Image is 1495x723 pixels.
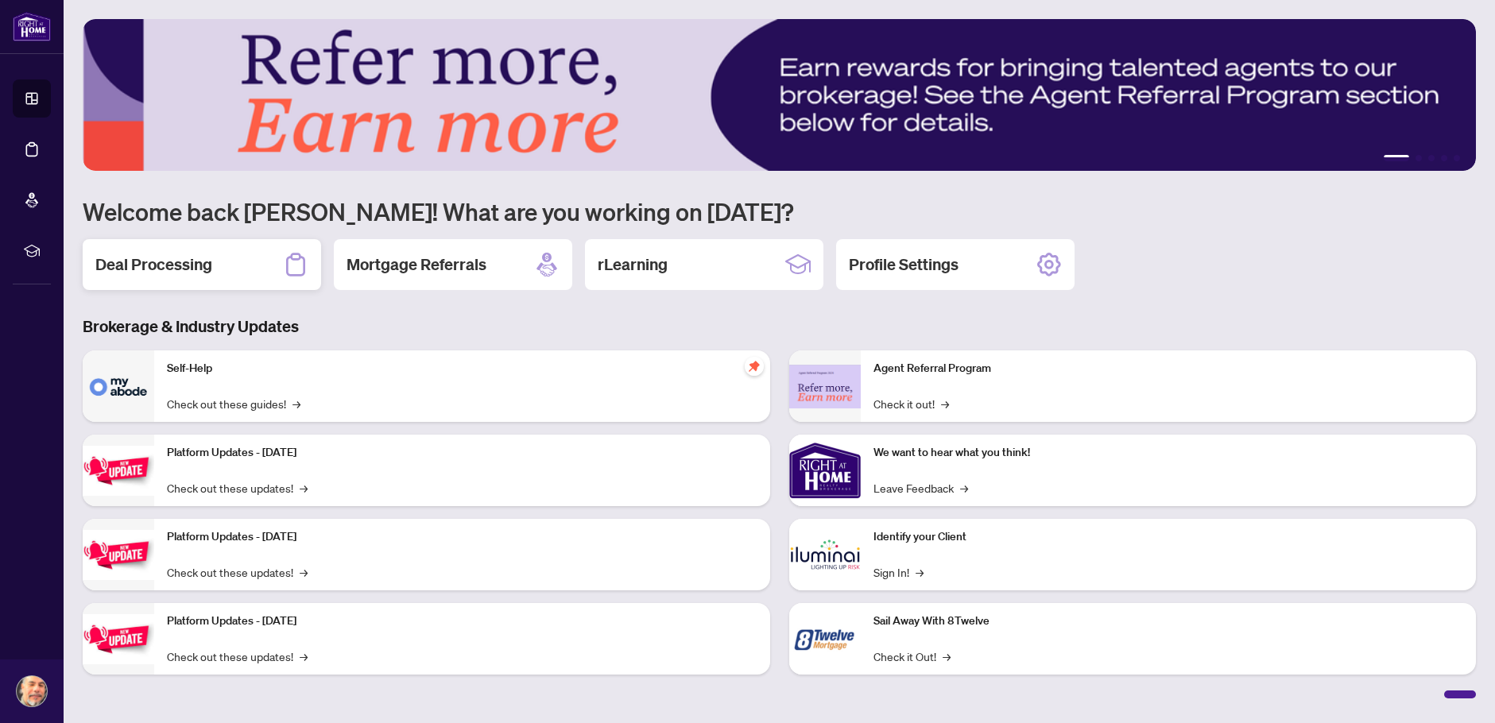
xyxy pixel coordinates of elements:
button: 2 [1416,155,1422,161]
span: pushpin [745,357,764,376]
p: Agent Referral Program [873,360,1464,377]
a: Check it out!→ [873,395,949,412]
img: Platform Updates - July 8, 2025 [83,530,154,580]
p: Platform Updates - [DATE] [167,528,757,546]
a: Leave Feedback→ [873,479,968,497]
img: Platform Updates - July 21, 2025 [83,446,154,496]
a: Sign In!→ [873,563,924,581]
span: → [292,395,300,412]
button: 4 [1441,155,1447,161]
span: → [941,395,949,412]
span: → [943,648,951,665]
span: → [960,479,968,497]
img: logo [13,12,51,41]
p: Platform Updates - [DATE] [167,613,757,630]
a: Check out these guides!→ [167,395,300,412]
button: 3 [1428,155,1435,161]
h2: Profile Settings [849,253,959,276]
button: 1 [1384,155,1409,161]
button: 5 [1454,155,1460,161]
p: Self-Help [167,360,757,377]
h2: Deal Processing [95,253,212,276]
p: Sail Away With 8Twelve [873,613,1464,630]
p: Platform Updates - [DATE] [167,444,757,462]
img: Profile Icon [17,676,47,706]
a: Check out these updates!→ [167,648,308,665]
img: Identify your Client [789,519,861,590]
img: Platform Updates - June 23, 2025 [83,614,154,664]
h2: Mortgage Referrals [347,253,486,276]
a: Check out these updates!→ [167,563,308,581]
span: → [300,563,308,581]
img: Agent Referral Program [789,365,861,408]
a: Check out these updates!→ [167,479,308,497]
img: We want to hear what you think! [789,435,861,506]
h3: Brokerage & Industry Updates [83,315,1476,338]
span: → [300,648,308,665]
p: We want to hear what you think! [873,444,1464,462]
span: → [916,563,924,581]
img: Self-Help [83,350,154,422]
img: Slide 0 [83,19,1476,171]
a: Check it Out!→ [873,648,951,665]
p: Identify your Client [873,528,1464,546]
span: → [300,479,308,497]
h2: rLearning [598,253,668,276]
img: Sail Away With 8Twelve [789,603,861,675]
h1: Welcome back [PERSON_NAME]! What are you working on [DATE]? [83,196,1476,226]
